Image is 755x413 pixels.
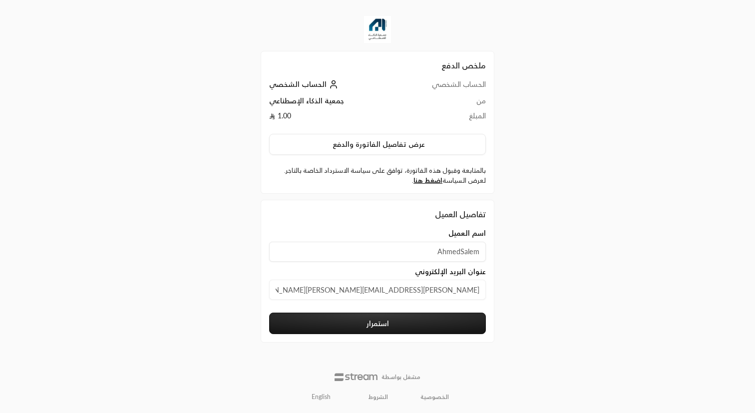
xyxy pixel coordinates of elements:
div: تفاصيل العميل [269,208,486,220]
button: عرض تفاصيل الفاتورة والدفع [269,134,486,155]
td: الحساب الشخصي [395,79,486,96]
a: الخصوصية [420,393,449,401]
h2: ملخص الدفع [269,59,486,71]
a: English [306,389,336,405]
span: عنوان البريد الإلكتروني [415,267,486,277]
a: الحساب الشخصي [269,80,341,88]
input: اسم العميل [269,242,486,262]
td: جمعية الذكاء الإصطناعي [269,96,395,111]
p: مشغل بواسطة [381,373,420,381]
img: Company Logo [364,16,391,43]
a: الشروط [369,393,388,401]
span: الحساب الشخصي [269,80,327,88]
label: بالمتابعة وقبول هذه الفاتورة، توافق على سياسة الاسترداد الخاصة بالتاجر. لعرض السياسة . [269,166,486,185]
a: اضغط هنا [413,176,442,184]
span: اسم العميل [448,228,486,238]
td: من [395,96,486,111]
td: المبلغ [395,111,486,126]
button: استمرار [269,313,486,334]
td: 1.00 [269,111,395,126]
input: عنوان البريد الإلكتروني [269,280,486,300]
